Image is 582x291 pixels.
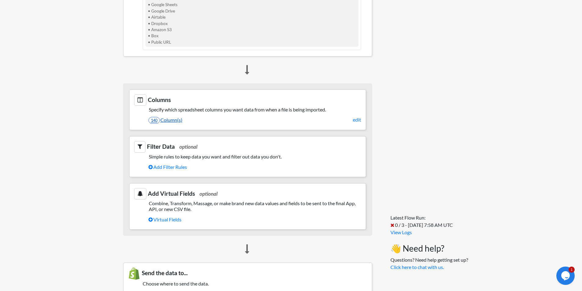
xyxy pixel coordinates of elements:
a: View Logs [390,229,412,235]
span: optional [199,191,218,197]
h3: Filter Data [134,141,361,152]
a: 140Column(s) [148,115,361,125]
p: Questions? Need help getting set up? [390,256,468,271]
h3: Send the data to... [128,267,367,280]
a: Click here to chat with us. [390,264,444,270]
span: optional [179,144,197,150]
span: Latest Flow Run: 0 / 3 - [DATE] 7:58 AM UTC [390,215,453,228]
img: Shopify [128,267,140,280]
h3: 👋 Need help? [390,243,468,254]
a: Virtual Fields [148,214,361,225]
h3: Add Virtual Fields [134,188,361,199]
iframe: chat widget [556,267,576,285]
a: Add Filter Rules [148,162,361,172]
h5: Choose where to send the data. [128,281,367,286]
h5: Specify which spreadsheet columns you want data from when a file is being imported. [134,107,361,112]
h3: Columns [134,94,361,106]
span: 140 [148,117,160,124]
h5: Combine, Transform, Massage, or make brand new data values and fields to be sent to the final App... [134,200,361,212]
a: edit [353,116,361,123]
h5: Simple rules to keep data you want and filter out data you don't. [134,154,361,159]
